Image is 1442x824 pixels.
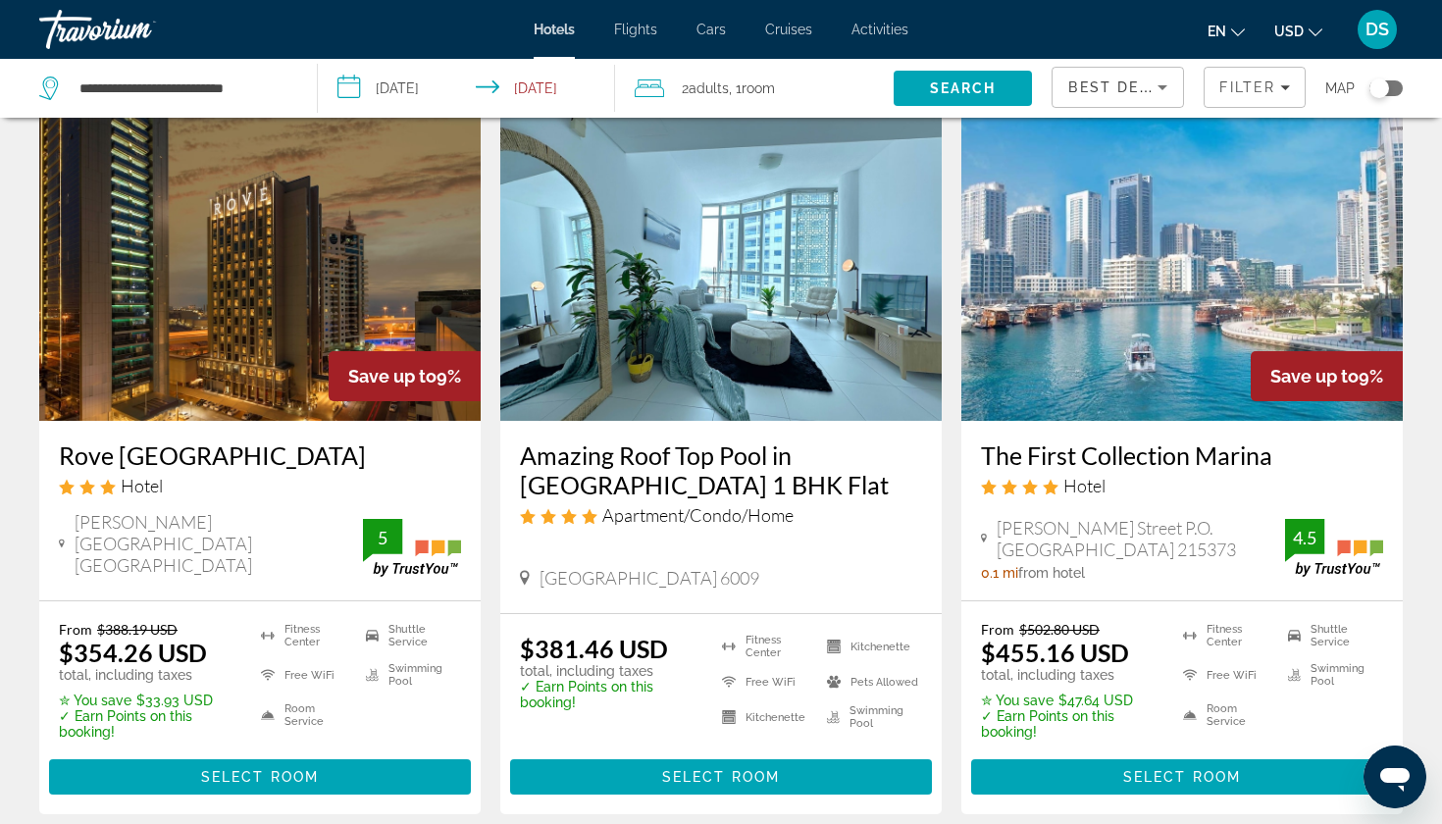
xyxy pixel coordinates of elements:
iframe: Кнопка запуска окна обмена сообщениями [1364,746,1426,808]
a: Select Room [510,763,932,785]
span: Hotel [121,475,163,496]
div: 9% [1251,351,1403,401]
span: Save up to [1270,366,1359,386]
del: $388.19 USD [97,621,178,638]
button: Change currency [1274,17,1322,45]
a: Select Room [971,763,1393,785]
ins: $455.16 USD [981,638,1129,667]
li: Free WiFi [712,669,817,695]
a: Activities [851,22,908,37]
a: Cruises [765,22,812,37]
button: Search [894,71,1033,106]
span: From [59,621,92,638]
div: 5 [363,526,402,549]
span: Hotel [1063,475,1106,496]
ins: $381.46 USD [520,634,668,663]
img: TrustYou guest rating badge [363,519,461,577]
span: [PERSON_NAME] Street P.O. [GEOGRAPHIC_DATA] 215373 [997,517,1285,560]
p: total, including taxes [59,667,236,683]
button: Select check in and out date [318,59,616,118]
button: Toggle map [1355,79,1403,97]
span: 2 [682,75,729,102]
span: , 1 [729,75,775,102]
a: Cars [696,22,726,37]
button: Filters [1204,67,1306,108]
input: Search hotel destination [77,74,287,103]
span: [GEOGRAPHIC_DATA] 6009 [540,567,759,589]
button: Select Room [510,759,932,795]
span: Search [930,80,997,96]
li: Room Service [251,700,356,730]
button: User Menu [1352,9,1403,50]
button: Change language [1208,17,1245,45]
span: Best Deals [1068,79,1170,95]
img: Rove Dubai Marina [39,107,481,421]
del: $502.80 USD [1019,621,1100,638]
span: en [1208,24,1226,39]
span: Save up to [348,366,437,386]
li: Free WiFi [251,660,356,690]
img: Amazing Roof Top Pool in Nice 1 BHK Flat [500,107,942,421]
p: $47.64 USD [981,693,1159,708]
span: from hotel [1018,565,1085,581]
span: Select Room [1123,769,1241,785]
li: Shuttle Service [1278,621,1383,650]
li: Swimming Pool [817,704,922,730]
li: Swimming Pool [356,660,461,690]
li: Free WiFi [1173,660,1278,690]
a: Rove [GEOGRAPHIC_DATA] [59,440,461,470]
div: 4.5 [1285,526,1324,549]
a: Travorium [39,4,235,55]
button: Travelers: 2 adults, 0 children [615,59,894,118]
img: TrustYou guest rating badge [1285,519,1383,577]
li: Fitness Center [1173,621,1278,650]
mat-select: Sort by [1068,76,1167,99]
li: Swimming Pool [1278,660,1383,690]
span: Map [1325,75,1355,102]
li: Kitchenette [712,704,817,730]
span: USD [1274,24,1304,39]
a: Hotels [534,22,575,37]
li: Fitness Center [712,634,817,659]
div: 4 star Hotel [981,475,1383,496]
span: Room [742,80,775,96]
span: Adults [689,80,729,96]
span: ✮ You save [981,693,1054,708]
p: ✓ Earn Points on this booking! [981,708,1159,740]
img: The First Collection Marina [961,107,1403,421]
p: ✓ Earn Points on this booking! [59,708,236,740]
span: Apartment/Condo/Home [602,504,794,526]
span: DS [1365,20,1389,39]
li: Pets Allowed [817,669,922,695]
p: ✓ Earn Points on this booking! [520,679,697,710]
a: Flights [614,22,657,37]
a: Select Room [49,763,471,785]
h3: Amazing Roof Top Pool in [GEOGRAPHIC_DATA] 1 BHK Flat [520,440,922,499]
p: total, including taxes [520,663,697,679]
span: ✮ You save [59,693,131,708]
span: From [981,621,1014,638]
p: $33.93 USD [59,693,236,708]
div: 9% [329,351,481,401]
a: The First Collection Marina [981,440,1383,470]
button: Select Room [49,759,471,795]
ins: $354.26 USD [59,638,207,667]
p: total, including taxes [981,667,1159,683]
button: Select Room [971,759,1393,795]
span: Filter [1219,79,1275,95]
li: Shuttle Service [356,621,461,650]
span: Select Room [662,769,780,785]
div: 3 star Hotel [59,475,461,496]
span: 0.1 mi [981,565,1018,581]
li: Kitchenette [817,634,922,659]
